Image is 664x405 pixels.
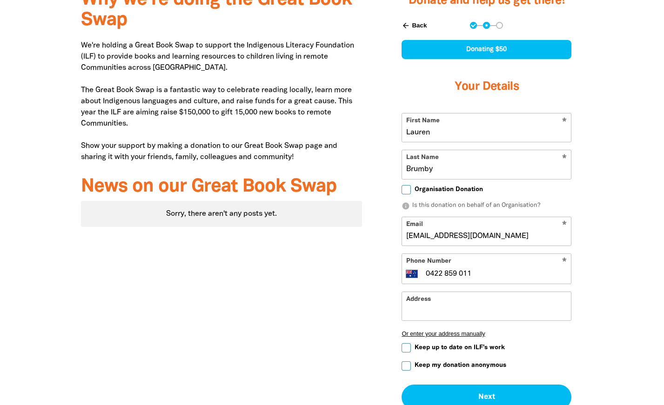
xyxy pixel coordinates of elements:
input: Organisation Donation [402,185,411,194]
button: Navigate to step 1 of 3 to enter your donation amount [470,22,477,29]
i: Required [562,258,567,266]
p: We're holding a Great Book Swap to support the Indigenous Literacy Foundation (ILF) to provide bo... [81,40,362,163]
input: Keep my donation anonymous [402,361,411,371]
i: info [402,202,410,210]
div: Sorry, there aren't any posts yet. [81,201,362,227]
button: Back [398,18,430,33]
div: Paginated content [81,201,362,227]
button: Or enter your address manually [402,330,571,337]
button: Navigate to step 3 of 3 to enter your payment details [496,22,503,29]
button: Navigate to step 2 of 3 to enter your details [483,22,490,29]
span: Keep my donation anonymous [415,361,506,370]
span: Organisation Donation [415,185,483,194]
span: Keep up to date on ILF's work [415,343,505,352]
i: arrow_back [402,21,410,30]
h3: Your Details [402,68,571,106]
h3: News on our Great Book Swap [81,177,362,197]
input: Keep up to date on ILF's work [402,343,411,352]
p: Is this donation on behalf of an Organisation? [402,201,571,211]
div: Donating $50 [402,40,571,59]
